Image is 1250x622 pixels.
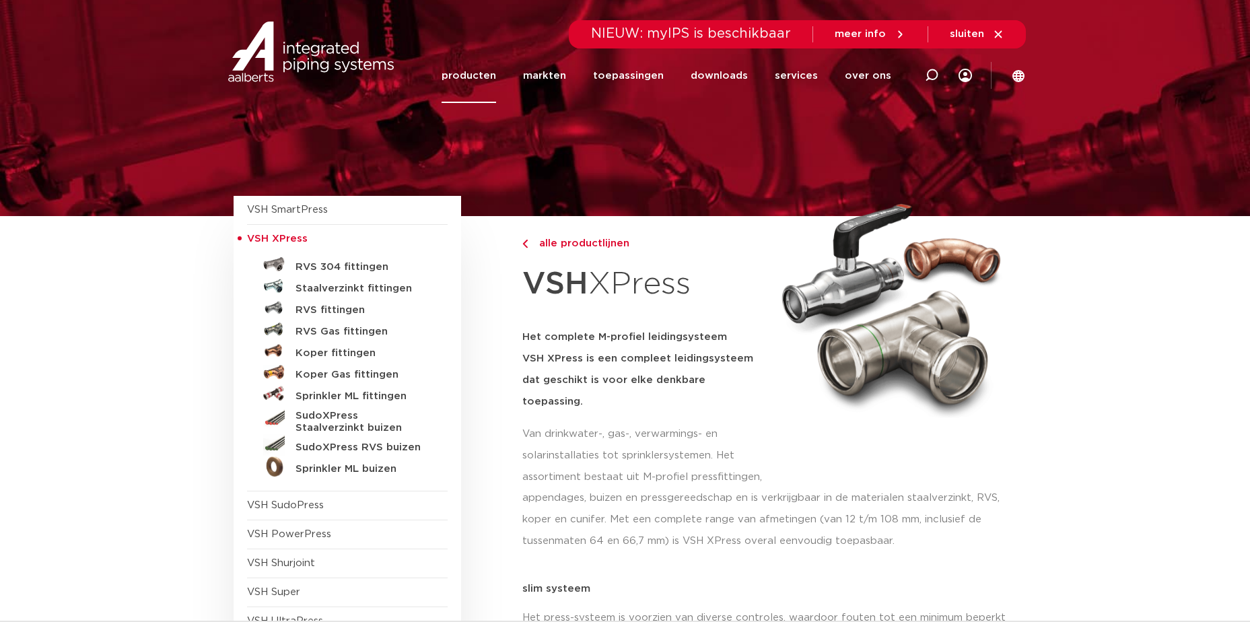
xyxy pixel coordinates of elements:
span: alle productlijnen [531,238,629,248]
h5: RVS fittingen [296,304,429,316]
img: chevron-right.svg [522,240,528,248]
a: SudoXPress RVS buizen [247,434,448,456]
a: toepassingen [593,48,664,103]
a: Sprinkler ML buizen [247,456,448,477]
h5: RVS Gas fittingen [296,326,429,338]
a: over ons [845,48,891,103]
a: services [775,48,818,103]
a: VSH PowerPress [247,529,331,539]
a: Koper Gas fittingen [247,361,448,383]
a: sluiten [950,28,1004,40]
a: VSH Shurjoint [247,558,315,568]
h5: Koper Gas fittingen [296,369,429,381]
h5: Staalverzinkt fittingen [296,283,429,295]
a: producten [442,48,496,103]
h5: SudoXPress RVS buizen [296,442,429,454]
span: NIEUW: myIPS is beschikbaar [591,27,791,40]
p: Van drinkwater-, gas-, verwarmings- en solarinstallaties tot sprinklersystemen. Het assortiment b... [522,423,766,488]
a: Koper fittingen [247,340,448,361]
h5: Sprinkler ML buizen [296,463,429,475]
span: VSH XPress [247,234,308,244]
a: Sprinkler ML fittingen [247,383,448,405]
h5: Sprinkler ML fittingen [296,390,429,403]
a: VSH SudoPress [247,500,324,510]
h5: Het complete M-profiel leidingsysteem VSH XPress is een compleet leidingsysteem dat geschikt is v... [522,326,766,413]
a: VSH SmartPress [247,205,328,215]
a: Staalverzinkt fittingen [247,275,448,297]
a: alle productlijnen [522,236,766,252]
div: my IPS [959,48,972,103]
a: VSH Super [247,587,300,597]
strong: VSH [522,269,588,300]
a: downloads [691,48,748,103]
a: meer info [835,28,906,40]
h5: SudoXPress Staalverzinkt buizen [296,410,429,434]
a: markten [523,48,566,103]
a: SudoXPress Staalverzinkt buizen [247,405,448,434]
a: RVS Gas fittingen [247,318,448,340]
a: RVS fittingen [247,297,448,318]
p: appendages, buizen en pressgereedschap en is verkrijgbaar in de materialen staalverzinkt, RVS, ko... [522,487,1017,552]
a: RVS 304 fittingen [247,254,448,275]
h5: RVS 304 fittingen [296,261,429,273]
span: sluiten [950,29,984,39]
h5: Koper fittingen [296,347,429,359]
nav: Menu [442,48,891,103]
p: slim systeem [522,584,1017,594]
span: meer info [835,29,886,39]
h1: XPress [522,258,766,310]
